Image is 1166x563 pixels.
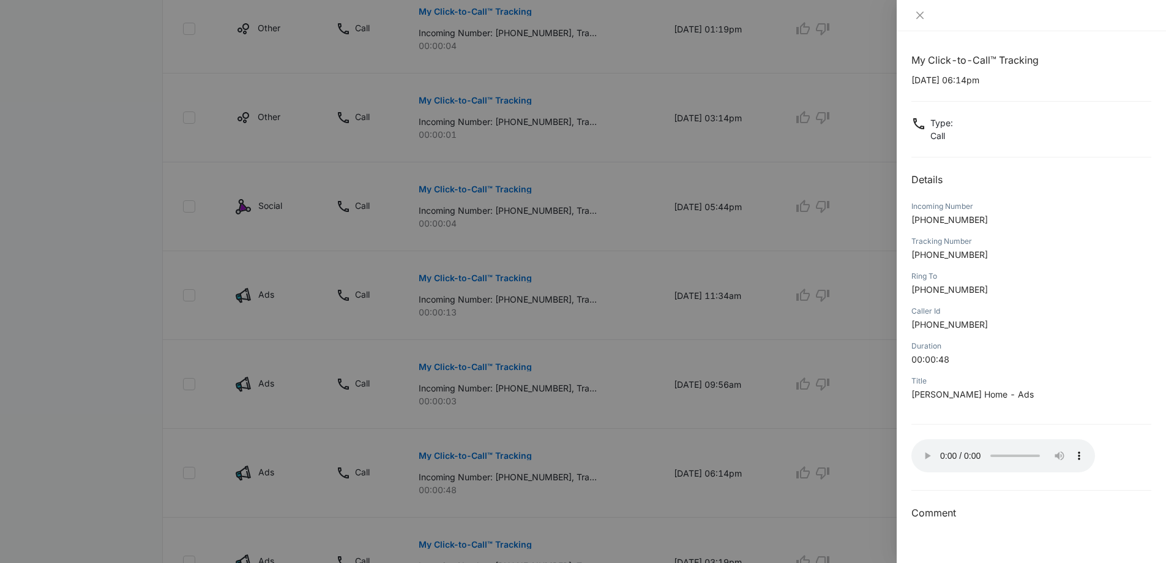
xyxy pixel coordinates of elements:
div: Title [911,376,1151,387]
span: [PHONE_NUMBER] [911,319,988,330]
span: [PERSON_NAME] Home - Ads [911,389,1034,399]
span: [PHONE_NUMBER] [911,214,988,225]
h3: Comment [911,505,1151,520]
span: [PHONE_NUMBER] [911,284,988,295]
div: Tracking Number [911,236,1151,247]
h1: My Click-to-Call™ Tracking [911,53,1151,67]
button: Close [911,10,929,21]
p: [DATE] 06:14pm [911,74,1151,86]
span: 00:00:48 [911,354,949,365]
audio: Your browser does not support the audio tag. [911,439,1095,472]
h2: Details [911,172,1151,187]
p: Call [930,129,953,142]
p: Type : [930,116,953,129]
div: Incoming Number [911,201,1151,212]
div: Duration [911,341,1151,352]
div: Ring To [911,271,1151,282]
div: Caller Id [911,306,1151,317]
span: close [915,10,925,20]
span: [PHONE_NUMBER] [911,249,988,260]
